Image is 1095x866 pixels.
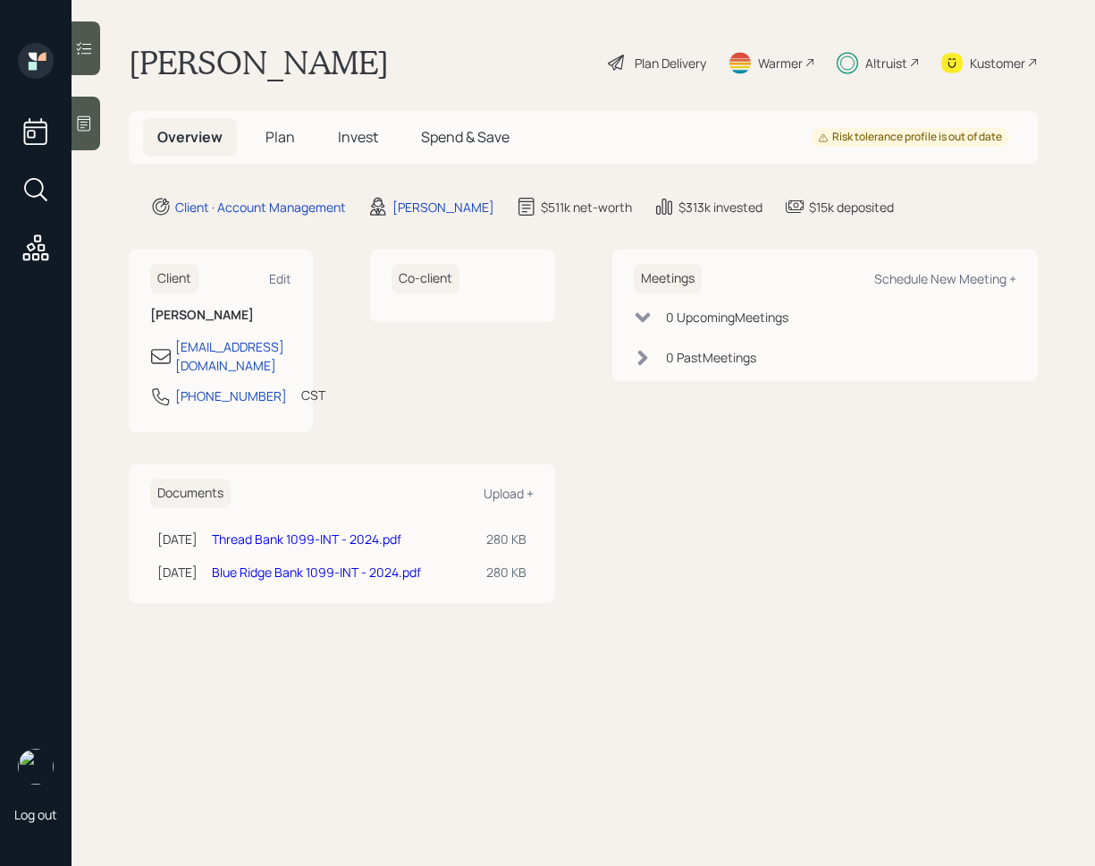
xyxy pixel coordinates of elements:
[269,270,291,287] div: Edit
[18,749,54,785] img: retirable_logo.png
[541,198,632,216] div: $511k net-worth
[635,54,706,72] div: Plan Delivery
[157,563,198,582] div: [DATE]
[392,198,494,216] div: [PERSON_NAME]
[338,127,378,147] span: Invest
[486,530,526,548] div: 280 KB
[265,127,295,147] span: Plan
[175,337,291,375] div: [EMAIL_ADDRESS][DOMAIN_NAME]
[301,386,325,404] div: CST
[150,264,198,293] h6: Client
[157,127,223,147] span: Overview
[758,54,803,72] div: Warmer
[484,485,534,502] div: Upload +
[150,308,291,323] h6: [PERSON_NAME]
[421,127,510,147] span: Spend & Save
[392,264,459,293] h6: Co-client
[129,43,389,82] h1: [PERSON_NAME]
[809,198,894,216] div: $15k deposited
[175,386,287,405] div: [PHONE_NUMBER]
[678,198,762,216] div: $313k invested
[212,564,421,581] a: Blue Ridge Bank 1099-INT - 2024.pdf
[666,308,788,327] div: 0 Upcoming Meeting s
[865,54,907,72] div: Altruist
[818,130,1002,145] div: Risk tolerance profile is out of date
[634,264,702,293] h6: Meetings
[150,479,231,508] h6: Documents
[666,348,756,367] div: 0 Past Meeting s
[874,270,1016,287] div: Schedule New Meeting +
[970,54,1025,72] div: Kustomer
[175,198,346,216] div: Client · Account Management
[212,531,401,548] a: Thread Bank 1099-INT - 2024.pdf
[14,806,57,823] div: Log out
[157,530,198,548] div: [DATE]
[486,563,526,582] div: 280 KB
